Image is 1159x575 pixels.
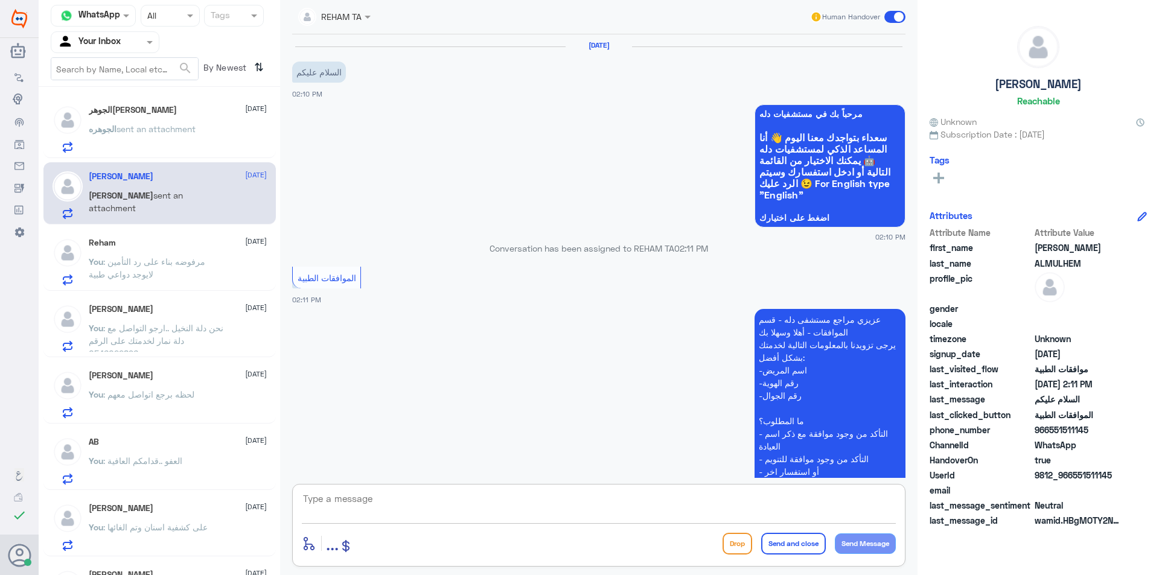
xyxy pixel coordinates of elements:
[1035,439,1122,451] span: 2
[566,41,632,49] h6: [DATE]
[53,503,83,533] img: defaultAdmin.png
[89,370,153,381] h5: Rand Alyahya
[1035,499,1122,512] span: 0
[761,533,826,554] button: Send and close
[245,369,267,380] span: [DATE]
[930,499,1032,512] span: last_message_sentiment
[89,171,153,182] h5: ABDULLAH ALMULHEM
[326,532,339,554] span: ...
[930,484,1032,497] span: email
[89,124,117,134] span: الجوهره
[930,378,1032,390] span: last_interaction
[89,456,103,466] span: You
[930,317,1032,330] span: locale
[57,33,75,51] img: yourInbox.svg
[759,109,901,119] span: مرحباً بك في مستشفيات دله
[1035,514,1122,527] span: wamid.HBgMOTY2NTUxNTExMTQ1FQIAEhgUM0E4Q0IxOUM2OTc4QzY3ODQ5MDkA
[53,238,83,268] img: defaultAdmin.png
[1035,226,1122,239] span: Attribute Value
[89,503,153,513] h5: Haton Alkhattabi
[117,124,196,134] span: sent an attachment
[298,273,356,283] span: الموافقات الطبية
[930,257,1032,270] span: last_name
[1035,332,1122,345] span: Unknown
[178,61,193,75] span: search
[245,501,267,512] span: [DATE]
[89,437,99,447] h5: AB
[1035,469,1122,481] span: 9812_966551511145
[875,232,905,242] span: 02:10 PM
[292,62,346,83] p: 14/10/2025, 2:10 PM
[1018,27,1059,68] img: defaultAdmin.png
[8,544,31,567] button: Avatar
[178,59,193,78] button: search
[1035,424,1122,436] span: 966551511145
[245,103,267,114] span: [DATE]
[103,522,208,532] span: : على كشفية اسنان وتم الغائها
[835,533,896,554] button: Send Message
[1035,317,1122,330] span: null
[1035,348,1122,360] span: 2025-10-14T11:10:50.64Z
[930,210,972,221] h6: Attributes
[674,243,708,253] span: 02:11 PM
[930,154,950,165] h6: Tags
[89,389,103,399] span: You
[930,363,1032,375] span: last_visited_flow
[930,424,1032,436] span: phone_number
[1035,408,1122,421] span: الموافقات الطبية
[199,57,249,81] span: By Newest
[53,437,83,467] img: defaultAdmin.png
[292,296,321,303] span: 02:11 PM
[89,323,103,333] span: You
[1035,378,1122,390] span: 2025-10-14T11:11:04.227Z
[245,435,267,446] span: [DATE]
[89,256,103,267] span: You
[759,132,901,200] span: سعداء بتواجدك معنا اليوم 👋 أنا المساعد الذكي لمستشفيات دله 🤖 يمكنك الاختيار من القائمة التالية أو...
[103,389,194,399] span: : لحظه برجع اتواصل معهم
[51,58,198,80] input: Search by Name, Local etc…
[53,105,83,135] img: defaultAdmin.png
[89,323,223,358] span: : نحن دلة النخيل ..ارجو التواصل مع دلة نمار لخدمتك على الرقم 0546022896
[755,309,905,545] p: 14/10/2025, 2:11 PM
[1035,257,1122,270] span: ALMULHEM
[930,128,1147,141] span: Subscription Date : [DATE]
[1017,95,1060,106] h6: Reachable
[1035,302,1122,315] span: null
[930,439,1032,451] span: ChannelId
[930,115,977,128] span: Unknown
[245,170,267,180] span: [DATE]
[1035,454,1122,466] span: true
[1035,393,1122,405] span: السلام عليكم
[292,242,905,255] p: Conversation has been assigned to REHAM TA
[292,90,322,98] span: 02:10 PM
[11,9,27,28] img: Widebot Logo
[1035,363,1122,375] span: موافقات الطبية
[89,238,116,248] h5: Reham
[930,454,1032,466] span: HandoverOn
[89,105,177,115] h5: الجوهره بنت بدر
[89,522,103,532] span: You
[995,77,1082,91] h5: [PERSON_NAME]
[930,272,1032,300] span: profile_pic
[53,171,83,202] img: defaultAdmin.png
[57,7,75,25] img: whatsapp.png
[326,530,339,557] button: ...
[209,8,230,24] div: Tags
[89,190,153,200] span: [PERSON_NAME]
[89,304,153,314] h5: ابومحمد
[930,408,1032,421] span: last_clicked_button
[1035,241,1122,254] span: ABDULLAH
[1035,484,1122,497] span: null
[759,213,901,223] span: اضغط على اختيارك
[930,393,1032,405] span: last_message
[930,514,1032,527] span: last_message_id
[930,469,1032,481] span: UserId
[254,57,264,77] i: ⇅
[930,348,1032,360] span: signup_date
[245,302,267,313] span: [DATE]
[245,236,267,247] span: [DATE]
[723,533,752,554] button: Drop
[103,456,182,466] span: : العفو ..قدامكم العافية
[1035,272,1065,302] img: defaultAdmin.png
[89,256,205,279] span: : مرفوضه بناء على رد التأمين لايوجد دواعي طبية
